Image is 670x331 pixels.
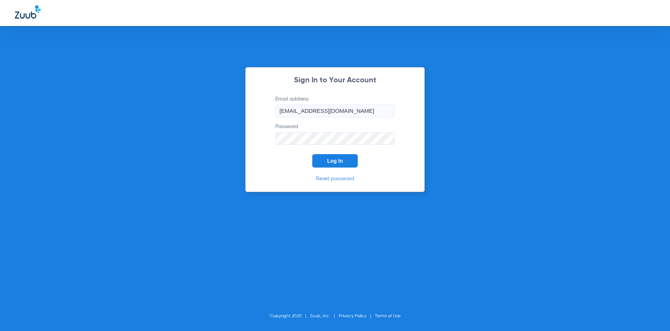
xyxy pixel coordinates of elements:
[270,312,310,320] li: Copyright 2025
[310,312,339,320] li: Zuub, Inc.
[339,314,366,318] a: Privacy Policy
[316,176,354,181] a: Reset password
[264,77,406,84] h2: Sign In to Your Account
[633,295,670,331] iframe: Chat Widget
[275,123,395,145] label: Password
[275,105,395,117] input: Email address
[327,158,343,164] span: Log In
[375,314,401,318] a: Terms of Use
[312,154,358,168] button: Log In
[275,132,395,145] input: Password
[15,6,41,19] img: Zuub Logo
[275,95,395,117] label: Email address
